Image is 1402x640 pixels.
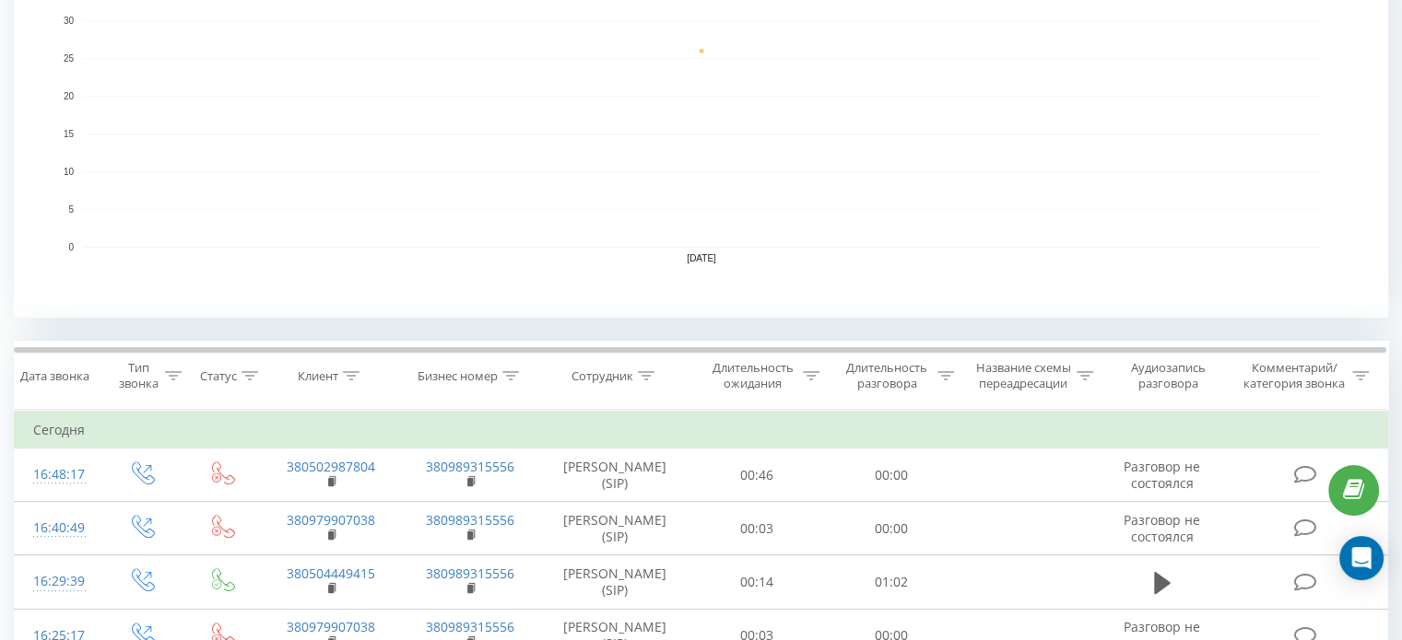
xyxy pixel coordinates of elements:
div: Комментарий/категория звонка [1240,360,1348,391]
a: 380979907038 [287,618,375,635]
div: Длительность ожидания [707,360,799,391]
div: 16:29:39 [33,564,82,599]
text: [DATE] [687,253,716,263]
span: Разговор не состоялся [1124,511,1200,545]
td: 00:46 [690,448,824,502]
td: 00:00 [824,502,958,555]
div: Сотрудник [571,368,633,384]
a: 380504449415 [287,564,375,582]
td: [PERSON_NAME] (SIP) [540,555,690,609]
text: 20 [64,91,75,101]
td: Сегодня [15,412,1388,448]
a: 380989315556 [426,458,514,475]
span: Разговор не состоялся [1124,458,1200,492]
a: 380989315556 [426,618,514,635]
div: Open Intercom Messenger [1339,536,1384,580]
div: Аудиозапись разговора [1114,360,1222,391]
div: Длительность разговора [841,360,933,391]
td: [PERSON_NAME] (SIP) [540,448,690,502]
a: 380979907038 [287,511,375,529]
td: 00:00 [824,448,958,502]
td: 01:02 [824,555,958,609]
td: 00:03 [690,502,824,555]
text: 25 [64,53,75,64]
td: 00:14 [690,555,824,609]
div: Дата звонка [20,368,89,384]
text: 5 [68,204,74,215]
div: Клиент [298,368,338,384]
div: Тип звонка [116,360,159,391]
div: Бизнес номер [418,368,498,384]
div: Статус [200,368,237,384]
a: 380502987804 [287,458,375,475]
div: Название схемы переадресации [975,360,1072,391]
div: 16:40:49 [33,510,82,546]
text: 15 [64,129,75,139]
div: 16:48:17 [33,457,82,493]
a: 380989315556 [426,511,514,529]
text: 0 [68,242,74,252]
text: 30 [64,16,75,26]
a: 380989315556 [426,564,514,582]
text: 10 [64,167,75,177]
td: [PERSON_NAME] (SIP) [540,502,690,555]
